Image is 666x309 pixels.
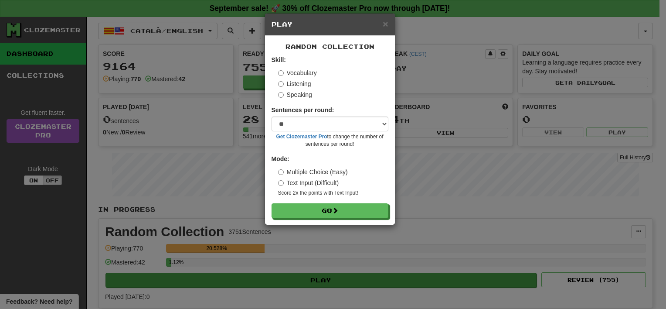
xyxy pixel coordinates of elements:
strong: Skill: [272,56,286,63]
input: Multiple Choice (Easy) [278,169,284,175]
label: Multiple Choice (Easy) [278,168,348,176]
a: Get Clozemaster Pro [276,134,327,140]
span: × [383,19,388,29]
strong: Mode: [272,155,289,162]
label: Vocabulary [278,69,317,77]
label: Speaking [278,90,312,99]
label: Text Input (Difficult) [278,179,339,187]
input: Listening [278,81,284,87]
span: Random Collection [285,43,374,50]
small: to change the number of sentences per round! [272,133,388,148]
input: Speaking [278,92,284,98]
h5: Play [272,20,388,29]
input: Text Input (Difficult) [278,180,284,186]
small: Score 2x the points with Text Input ! [278,189,388,197]
button: Close [383,19,388,28]
label: Listening [278,79,311,88]
input: Vocabulary [278,70,284,76]
button: Go [272,203,388,218]
label: Sentences per round: [272,106,334,114]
